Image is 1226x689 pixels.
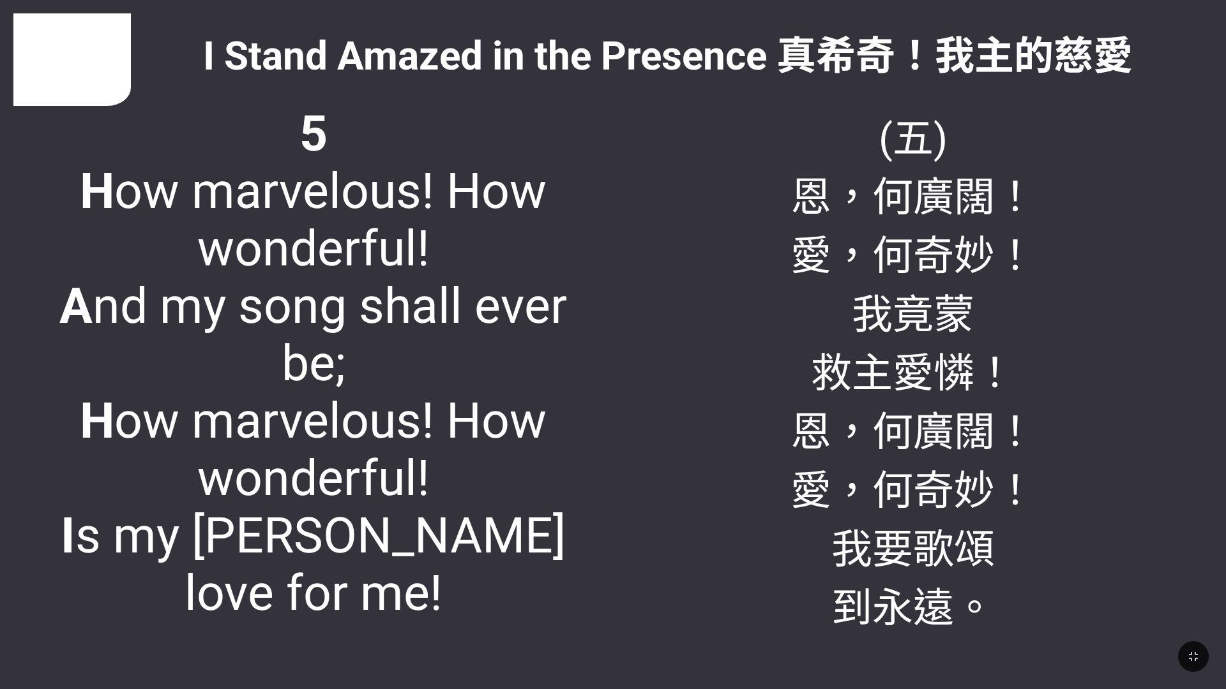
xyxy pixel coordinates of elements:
[80,392,114,450] b: H
[299,105,328,163] b: 5
[80,163,114,220] b: H
[791,105,1036,633] span: (五) 恩，何廣闊！ 愛，何奇妙！ 我竟蒙 救主愛憐！ 恩，何廣闊！ 愛，何奇妙！ 我要歌頌 到永遠。
[27,105,600,622] span: ow marvelous! How wonderful! nd my song shall ever be; ow marvelous! How wonderful! s my [PERSON_...
[203,24,1133,81] span: I Stand Amazed in the Presence 真希奇！我主的慈愛
[61,507,75,565] b: I
[59,278,93,335] b: A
